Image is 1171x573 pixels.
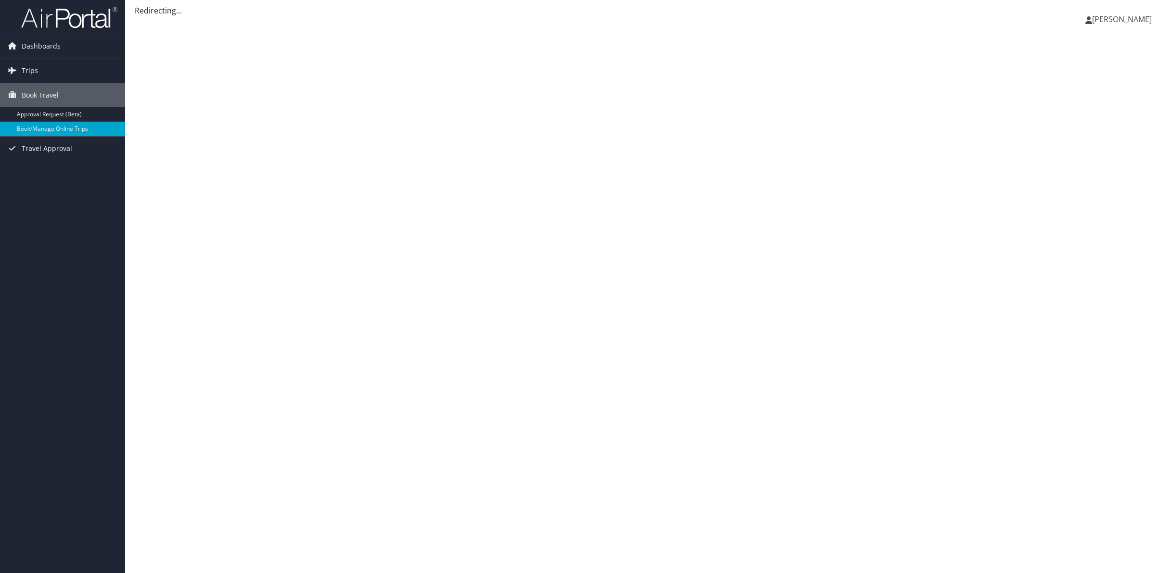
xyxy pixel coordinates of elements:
span: [PERSON_NAME] [1092,14,1152,25]
span: Book Travel [22,83,59,107]
div: Redirecting... [135,5,1161,16]
img: airportal-logo.png [21,6,117,29]
a: [PERSON_NAME] [1085,5,1161,34]
span: Travel Approval [22,137,72,161]
span: Dashboards [22,34,61,58]
span: Trips [22,59,38,83]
